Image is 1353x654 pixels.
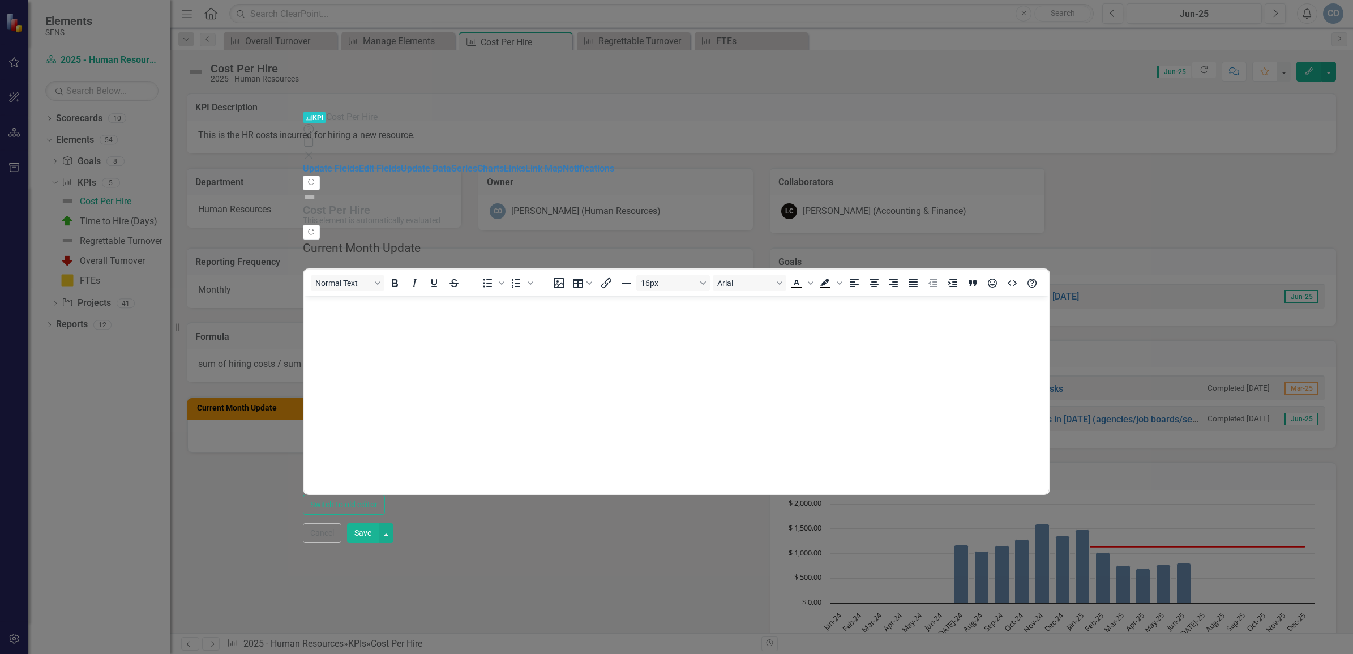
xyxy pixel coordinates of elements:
[964,275,983,291] button: Blockquote
[616,275,636,291] button: Horizontal line
[405,275,424,291] button: Italic
[303,523,341,543] button: Cancel
[525,163,563,174] a: Link Map
[636,275,710,291] button: Font size 16px
[924,275,943,291] button: Decrease indent
[385,275,404,291] button: Bold
[304,296,1048,494] iframe: Rich Text Area
[816,275,844,291] div: Background color Black
[864,275,884,291] button: Align center
[478,275,506,291] div: Bullet list
[983,275,1003,291] button: Emojis
[717,279,773,288] span: Arial
[359,163,401,174] a: Edit Fields
[944,275,963,291] button: Increase indent
[597,275,616,291] button: Insert/edit link
[904,275,923,291] button: Justify
[1023,275,1042,291] button: Help
[303,240,1050,257] legend: Current Month Update
[303,216,1044,225] div: This element is automatically evaluated
[507,275,535,291] div: Numbered list
[326,112,378,122] span: Cost Per Hire
[444,275,464,291] button: Strikethrough
[549,275,568,291] button: Insert image
[1003,275,1022,291] button: HTML Editor
[303,204,1044,216] div: Cost Per Hire
[303,495,385,515] button: Switch to old editor
[787,275,815,291] div: Text color Black
[401,163,451,174] a: Update Data
[884,275,904,291] button: Align right
[713,275,786,291] button: Font Arial
[303,112,326,123] span: KPI
[451,163,477,174] a: Series
[303,163,359,174] a: Update Fields
[311,275,384,291] button: Block Normal Text
[641,279,696,288] span: 16px
[504,163,525,174] a: Links
[315,279,371,288] span: Normal Text
[347,523,379,543] button: Save
[425,275,444,291] button: Underline
[303,190,316,204] img: Not Defined
[845,275,864,291] button: Align left
[569,275,596,291] button: Table
[563,163,614,174] a: Notifications
[477,163,504,174] a: Charts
